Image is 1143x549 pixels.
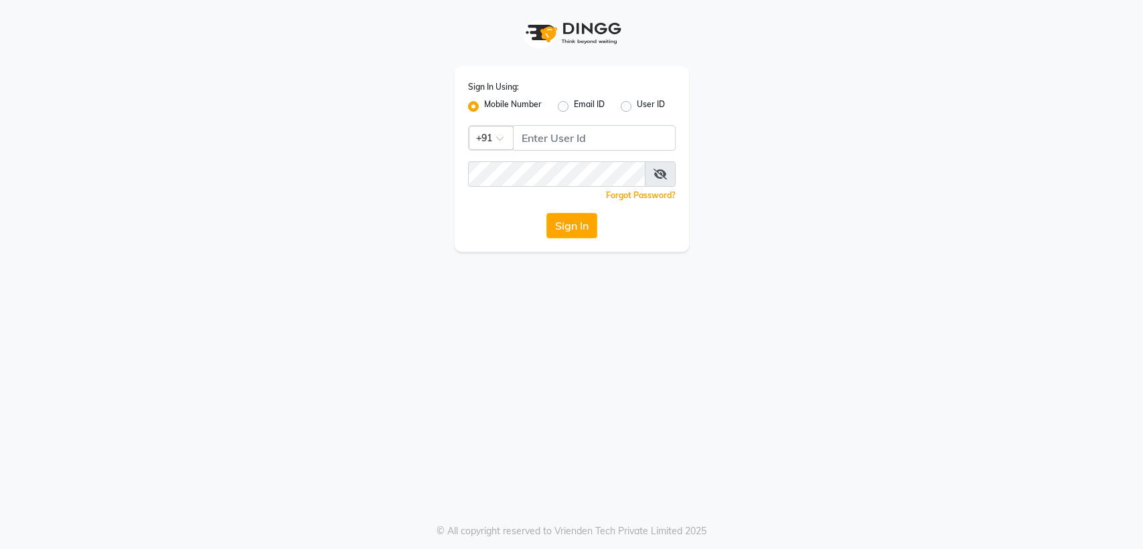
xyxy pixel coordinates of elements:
[518,13,625,53] img: logo1.svg
[546,213,597,238] button: Sign In
[468,81,519,93] label: Sign In Using:
[606,190,676,200] a: Forgot Password?
[637,98,665,114] label: User ID
[513,125,676,151] input: Username
[468,161,645,187] input: Username
[574,98,605,114] label: Email ID
[484,98,542,114] label: Mobile Number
